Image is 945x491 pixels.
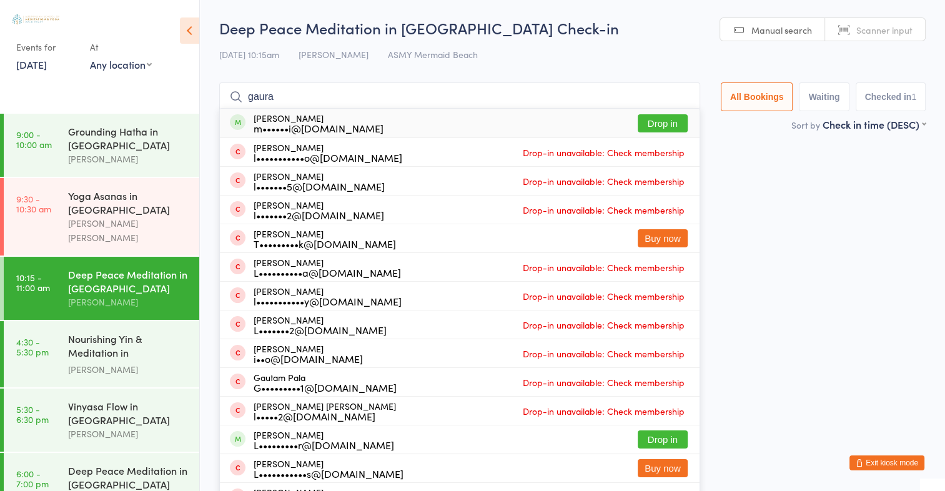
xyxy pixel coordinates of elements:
span: Drop-in unavailable: Check membership [520,143,688,162]
span: Drop-in unavailable: Check membership [520,287,688,305]
div: L•••••••••••s@[DOMAIN_NAME] [254,469,403,479]
span: Drop-in unavailable: Check membership [520,315,688,334]
div: Any location [90,57,152,71]
div: Events for [16,37,77,57]
span: Drop-in unavailable: Check membership [520,373,688,392]
div: l•••••2@[DOMAIN_NAME] [254,411,396,421]
label: Sort by [791,119,820,131]
div: l•••••••••••y@[DOMAIN_NAME] [254,296,402,306]
div: 1 [911,92,916,102]
input: Search [219,82,700,111]
div: l•••••••5@[DOMAIN_NAME] [254,181,385,191]
div: Nourishing Yin & Meditation in [GEOGRAPHIC_DATA] [68,332,189,362]
div: l•••••••2@[DOMAIN_NAME] [254,210,384,220]
div: [PERSON_NAME] [68,295,189,309]
div: [PERSON_NAME] [254,257,401,277]
div: [PERSON_NAME] [68,152,189,166]
div: Yoga Asanas in [GEOGRAPHIC_DATA] [68,189,189,216]
a: 9:00 -10:00 amGrounding Hatha in [GEOGRAPHIC_DATA][PERSON_NAME] [4,114,199,177]
div: [PERSON_NAME] [254,142,402,162]
div: [PERSON_NAME] [254,229,396,249]
a: [DATE] [16,57,47,71]
div: [PERSON_NAME] [PERSON_NAME] [68,216,189,245]
div: Gautam Pala [254,372,397,392]
div: [PERSON_NAME] [254,286,402,306]
div: l•••••••••••o@[DOMAIN_NAME] [254,152,402,162]
button: Checked in1 [856,82,926,111]
div: [PERSON_NAME] [PERSON_NAME] [254,401,396,421]
a: 4:30 -5:30 pmNourishing Yin & Meditation in [GEOGRAPHIC_DATA][PERSON_NAME] [4,321,199,387]
div: G•••••••••1@[DOMAIN_NAME] [254,382,397,392]
div: T•••••••••k@[DOMAIN_NAME] [254,239,396,249]
time: 5:30 - 6:30 pm [16,404,49,424]
span: ASMY Mermaid Beach [388,48,478,61]
div: Grounding Hatha in [GEOGRAPHIC_DATA] [68,124,189,152]
button: Drop in [638,114,688,132]
div: L•••••••••r@[DOMAIN_NAME] [254,440,394,450]
span: [PERSON_NAME] [299,48,369,61]
span: Drop-in unavailable: Check membership [520,344,688,363]
div: [PERSON_NAME] [254,344,363,364]
button: Exit kiosk mode [849,455,924,470]
time: 4:30 - 5:30 pm [16,337,49,357]
div: i••o@[DOMAIN_NAME] [254,354,363,364]
a: 9:30 -10:30 amYoga Asanas in [GEOGRAPHIC_DATA][PERSON_NAME] [PERSON_NAME] [4,178,199,255]
span: Manual search [751,24,812,36]
h2: Deep Peace Meditation in [GEOGRAPHIC_DATA] Check-in [219,17,926,38]
span: Drop-in unavailable: Check membership [520,402,688,420]
div: m••••••i@[DOMAIN_NAME] [254,123,383,133]
div: [PERSON_NAME] [254,430,394,450]
div: [PERSON_NAME] [254,315,387,335]
a: 5:30 -6:30 pmVinyasa Flow in [GEOGRAPHIC_DATA][PERSON_NAME] [4,389,199,452]
div: L•••••••2@[DOMAIN_NAME] [254,325,387,335]
div: Deep Peace Meditation in [GEOGRAPHIC_DATA] [68,267,189,295]
div: Check in time (DESC) [823,117,926,131]
span: Scanner input [856,24,913,36]
img: Australian School of Meditation & Yoga (Gold Coast) [12,14,59,24]
time: 6:00 - 7:00 pm [16,469,49,489]
button: Buy now [638,459,688,477]
div: [PERSON_NAME] [254,171,385,191]
div: At [90,37,152,57]
div: Vinyasa Flow in [GEOGRAPHIC_DATA] [68,399,189,427]
span: Drop-in unavailable: Check membership [520,172,688,191]
button: Waiting [799,82,849,111]
div: Deep Peace Meditation in [GEOGRAPHIC_DATA] [68,464,189,491]
time: 9:00 - 10:00 am [16,129,52,149]
button: Buy now [638,229,688,247]
div: L••••••••••a@[DOMAIN_NAME] [254,267,401,277]
button: All Bookings [721,82,793,111]
time: 9:30 - 10:30 am [16,194,51,214]
time: 10:15 - 11:00 am [16,272,50,292]
div: [PERSON_NAME] [68,427,189,441]
div: [PERSON_NAME] [68,362,189,377]
span: [DATE] 10:15am [219,48,279,61]
span: Drop-in unavailable: Check membership [520,201,688,219]
div: [PERSON_NAME] [254,200,384,220]
a: 10:15 -11:00 amDeep Peace Meditation in [GEOGRAPHIC_DATA][PERSON_NAME] [4,257,199,320]
span: Drop-in unavailable: Check membership [520,258,688,277]
button: Drop in [638,430,688,449]
div: [PERSON_NAME] [254,459,403,479]
div: [PERSON_NAME] [254,113,383,133]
